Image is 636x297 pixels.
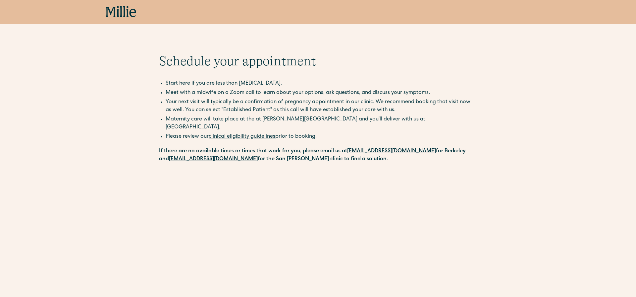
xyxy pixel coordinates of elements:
[166,133,477,141] li: Please review our prior to booking.
[159,149,347,154] strong: If there are no available times or times that work for you, please email us at
[347,149,436,154] a: [EMAIL_ADDRESS][DOMAIN_NAME]
[209,134,275,139] a: clinical eligibility guidelines
[258,157,388,162] strong: for the San [PERSON_NAME] clinic to find a solution.
[166,98,477,114] li: Your next visit will typically be a confirmation of pregnancy appointment in our clinic. We recom...
[166,115,477,131] li: Maternity care will take place at the at [PERSON_NAME][GEOGRAPHIC_DATA] and you'll deliver with u...
[169,157,258,162] a: [EMAIL_ADDRESS][DOMAIN_NAME]
[166,89,477,97] li: Meet with a midwife on a Zoom call to learn about your options, ask questions, and discuss your s...
[166,80,477,88] li: Start here if you are less than [MEDICAL_DATA].
[159,53,477,69] h1: Schedule your appointment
